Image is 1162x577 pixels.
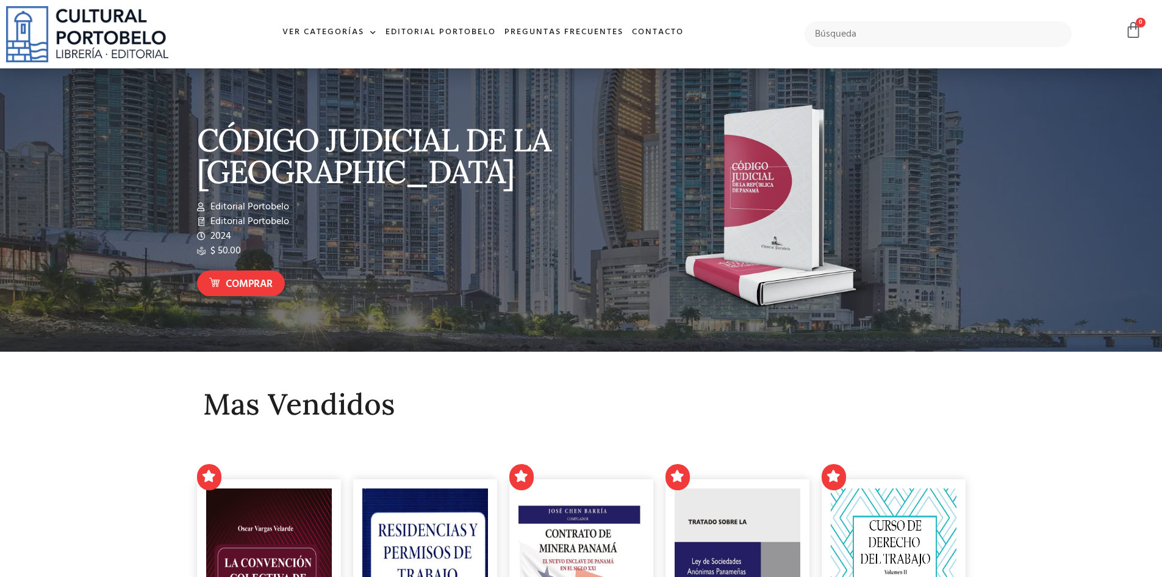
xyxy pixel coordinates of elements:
[1125,21,1142,39] a: 0
[805,21,1072,47] input: Búsqueda
[197,124,575,187] p: CÓDIGO JUDICIAL DE LA [GEOGRAPHIC_DATA]
[207,244,241,258] span: $ 50.00
[628,20,688,46] a: Contacto
[1136,18,1146,27] span: 0
[226,277,273,292] span: Comprar
[500,20,628,46] a: Preguntas frecuentes
[203,388,959,421] h2: Mas Vendidos
[278,20,381,46] a: Ver Categorías
[207,214,289,229] span: Editorial Portobelo
[381,20,500,46] a: Editorial Portobelo
[207,200,289,214] span: Editorial Portobelo
[207,229,231,244] span: 2024
[197,270,285,297] a: Comprar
